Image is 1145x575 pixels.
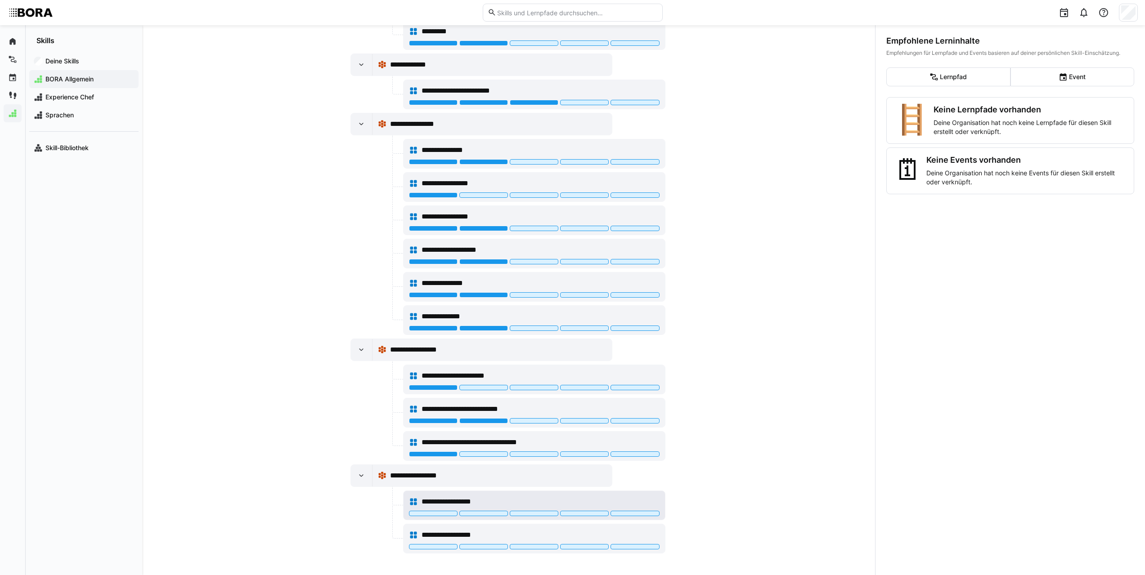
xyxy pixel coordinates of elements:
[496,9,657,17] input: Skills und Lernpfade durchsuchen…
[886,67,1010,86] eds-button-option: Lernpfad
[886,36,1134,46] div: Empfohlene Lerninhalte
[1010,67,1135,86] eds-button-option: Event
[44,75,134,84] span: BORA Allgemein
[926,155,1127,165] h3: Keine Events vorhanden
[894,155,923,187] div: 🗓
[44,93,134,102] span: Experience Chef
[926,169,1127,187] p: Deine Organisation hat noch keine Events für diesen Skill erstellt oder verknüpft.
[934,105,1127,115] h3: Keine Lernpfade vorhanden
[886,49,1134,57] div: Empfehlungen für Lernpfade und Events basieren auf deiner persönlichen Skill-Einschätzung.
[934,118,1127,136] p: Deine Organisation hat noch keine Lernpfade für diesen Skill erstellt oder verknüpft.
[894,105,930,136] div: 🪜
[44,111,134,120] span: Sprachen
